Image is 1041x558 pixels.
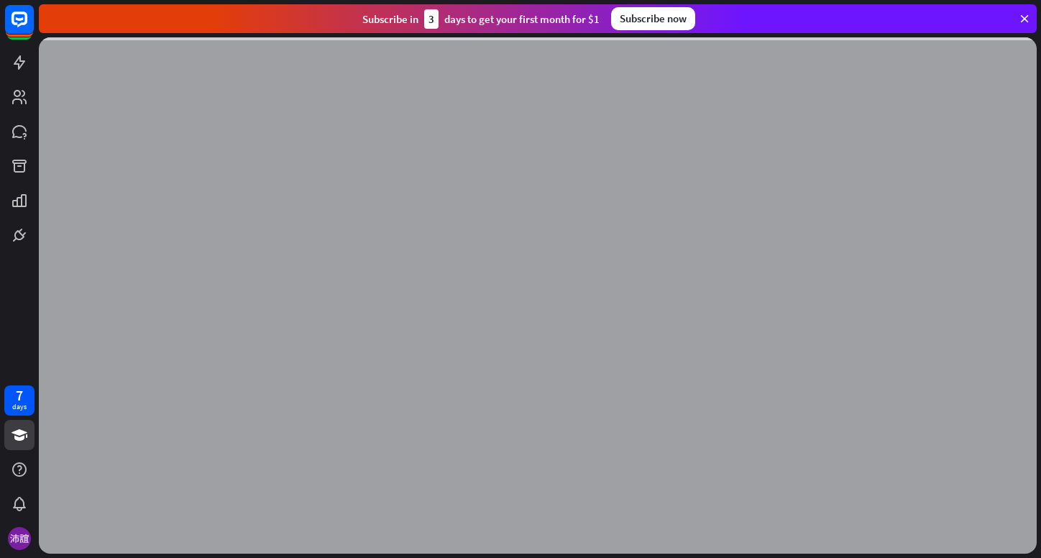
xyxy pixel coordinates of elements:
[16,389,23,402] div: 7
[611,7,695,30] div: Subscribe now
[12,402,27,412] div: days
[4,385,35,416] a: 7 days
[424,9,439,29] div: 3
[362,9,600,29] div: Subscribe in days to get your first month for $1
